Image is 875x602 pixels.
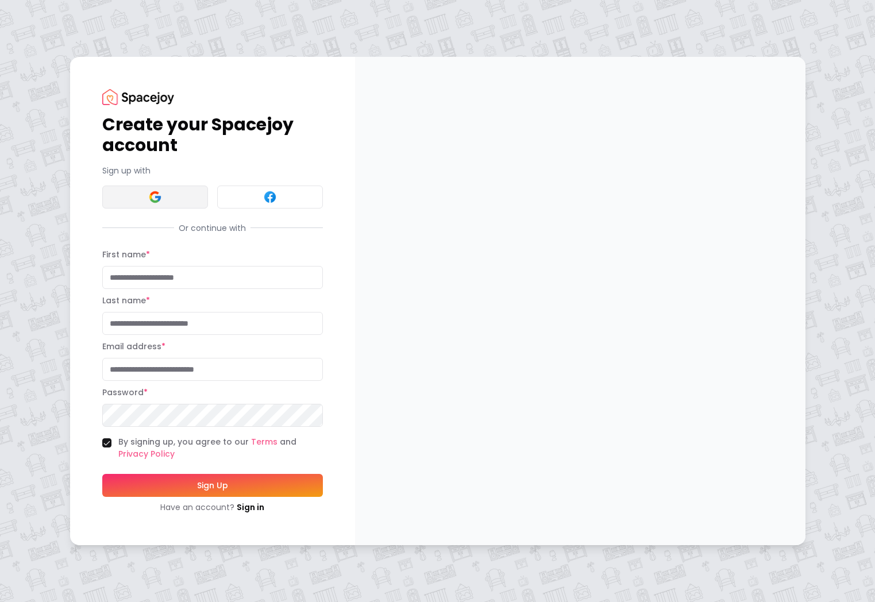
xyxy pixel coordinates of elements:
[355,57,805,545] img: banner
[102,295,150,306] label: Last name
[102,165,323,176] p: Sign up with
[148,190,162,204] img: Google signin
[174,222,250,234] span: Or continue with
[237,501,264,513] a: Sign in
[118,448,175,460] a: Privacy Policy
[251,436,277,447] a: Terms
[102,249,150,260] label: First name
[102,89,174,105] img: Spacejoy Logo
[102,387,148,398] label: Password
[102,501,323,513] div: Have an account?
[102,474,323,497] button: Sign Up
[102,341,165,352] label: Email address
[118,436,323,460] label: By signing up, you agree to our and
[102,114,323,156] h1: Create your Spacejoy account
[263,190,277,204] img: Facebook signin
